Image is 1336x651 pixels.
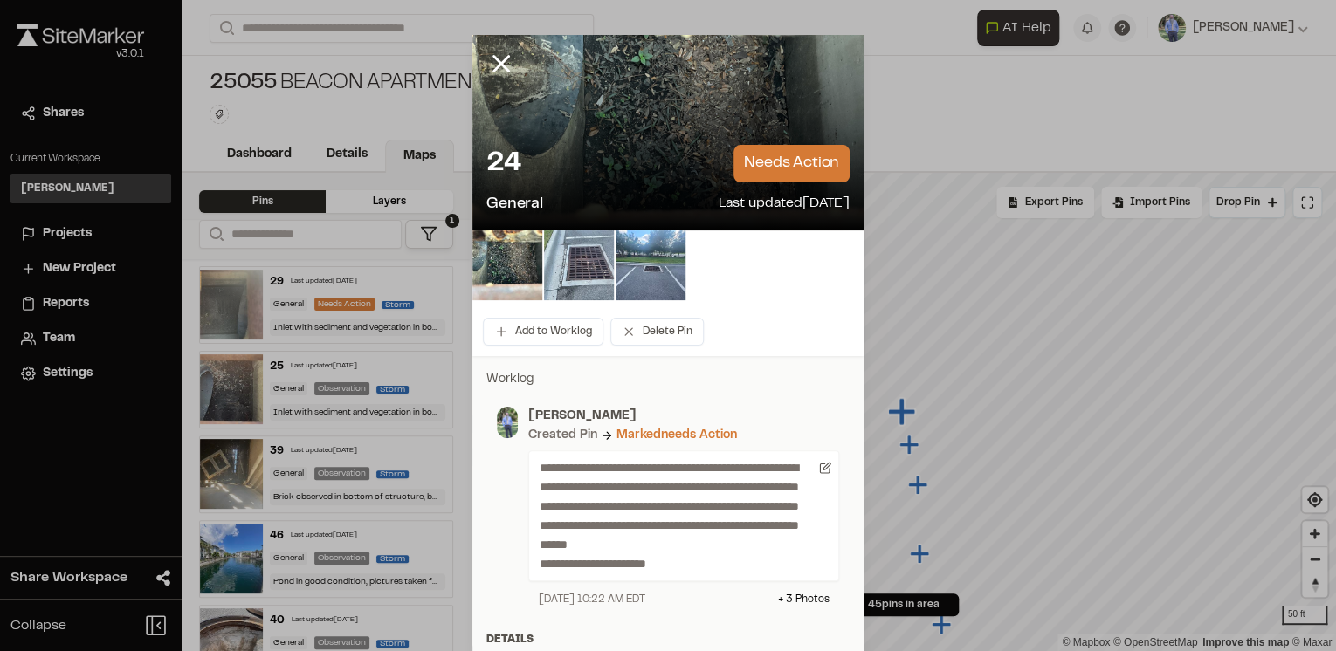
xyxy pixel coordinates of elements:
[777,592,829,607] div: + 3 Photo s
[719,193,850,216] p: Last updated [DATE]
[497,407,518,438] img: photo
[486,193,543,216] p: General
[472,230,542,300] img: file
[610,318,704,346] button: Delete Pin
[486,370,850,389] p: Worklog
[486,147,520,182] p: 24
[733,145,850,182] p: needs action
[528,407,839,426] p: [PERSON_NAME]
[528,426,597,445] div: Created Pin
[616,230,685,300] img: file
[486,632,850,648] div: Details
[539,592,645,607] div: [DATE] 10:22 AM EDT
[544,230,614,300] img: file
[616,426,737,445] div: Marked needs action
[483,318,603,346] button: Add to Worklog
